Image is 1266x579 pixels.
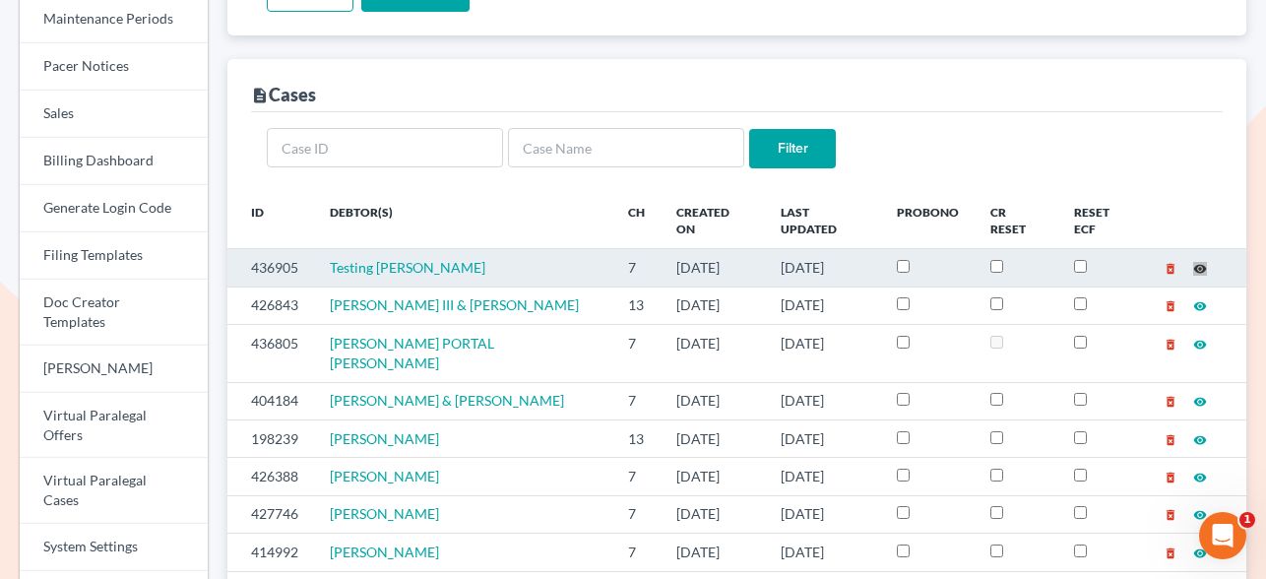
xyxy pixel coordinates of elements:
td: 7 [612,458,661,495]
td: 198239 [227,419,314,457]
th: Created On [661,192,765,249]
td: 426388 [227,458,314,495]
td: [DATE] [765,287,881,324]
td: [DATE] [661,325,765,382]
span: 1 [1239,512,1255,528]
i: visibility [1193,508,1207,522]
a: delete_forever [1164,468,1177,484]
i: visibility [1193,433,1207,447]
i: visibility [1193,299,1207,313]
a: visibility [1193,468,1207,484]
td: [DATE] [765,458,881,495]
a: Virtual Paralegal Offers [20,393,208,459]
a: delete_forever [1164,544,1177,560]
td: [DATE] [661,458,765,495]
i: delete_forever [1164,547,1177,560]
i: visibility [1193,395,1207,409]
th: CR Reset [975,192,1058,249]
a: Filing Templates [20,232,208,280]
td: [DATE] [661,249,765,287]
td: 7 [612,249,661,287]
a: Doc Creator Templates [20,280,208,346]
a: Generate Login Code [20,185,208,232]
a: delete_forever [1164,259,1177,276]
a: visibility [1193,259,1207,276]
a: [PERSON_NAME] [20,346,208,393]
i: delete_forever [1164,395,1177,409]
td: [DATE] [661,534,765,571]
td: [DATE] [661,495,765,533]
td: [DATE] [661,287,765,324]
a: Billing Dashboard [20,138,208,185]
a: visibility [1193,505,1207,522]
input: Case Name [508,128,744,167]
a: visibility [1193,392,1207,409]
i: delete_forever [1164,262,1177,276]
a: [PERSON_NAME] [330,505,439,522]
td: 436905 [227,249,314,287]
a: visibility [1193,544,1207,560]
a: Testing [PERSON_NAME] [330,259,485,276]
a: [PERSON_NAME] III & [PERSON_NAME] [330,296,579,313]
a: [PERSON_NAME] & [PERSON_NAME] [330,392,564,409]
th: ID [227,192,314,249]
a: [PERSON_NAME] [330,430,439,447]
a: [PERSON_NAME] [330,544,439,560]
td: 7 [612,534,661,571]
a: delete_forever [1164,296,1177,313]
td: 7 [612,325,661,382]
i: delete_forever [1164,338,1177,352]
input: Filter [749,129,836,168]
a: System Settings [20,524,208,571]
a: visibility [1193,430,1207,447]
iframe: Intercom live chat [1199,512,1246,559]
td: [DATE] [765,534,881,571]
th: Reset ECF [1058,192,1148,249]
td: [DATE] [765,382,881,419]
th: Ch [612,192,661,249]
div: Cases [251,83,316,106]
td: [DATE] [765,325,881,382]
th: Debtor(s) [314,192,612,249]
a: Virtual Paralegal Cases [20,458,208,524]
td: [DATE] [661,382,765,419]
a: [PERSON_NAME] PORTAL [PERSON_NAME] [330,335,494,371]
td: 13 [612,419,661,457]
td: [DATE] [765,249,881,287]
a: delete_forever [1164,335,1177,352]
i: visibility [1193,547,1207,560]
i: delete_forever [1164,471,1177,484]
a: delete_forever [1164,505,1177,522]
a: delete_forever [1164,392,1177,409]
i: delete_forever [1164,299,1177,313]
td: 7 [612,382,661,419]
i: delete_forever [1164,508,1177,522]
a: delete_forever [1164,430,1177,447]
input: Case ID [267,128,503,167]
td: [DATE] [765,495,881,533]
i: visibility [1193,262,1207,276]
a: Pacer Notices [20,43,208,91]
i: visibility [1193,471,1207,484]
td: 436805 [227,325,314,382]
td: [DATE] [661,419,765,457]
a: [PERSON_NAME] [330,468,439,484]
td: 426843 [227,287,314,324]
a: Sales [20,91,208,138]
td: 404184 [227,382,314,419]
a: visibility [1193,296,1207,313]
i: description [251,87,269,104]
td: 13 [612,287,661,324]
i: delete_forever [1164,433,1177,447]
td: [DATE] [765,419,881,457]
td: 7 [612,495,661,533]
a: visibility [1193,335,1207,352]
i: visibility [1193,338,1207,352]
